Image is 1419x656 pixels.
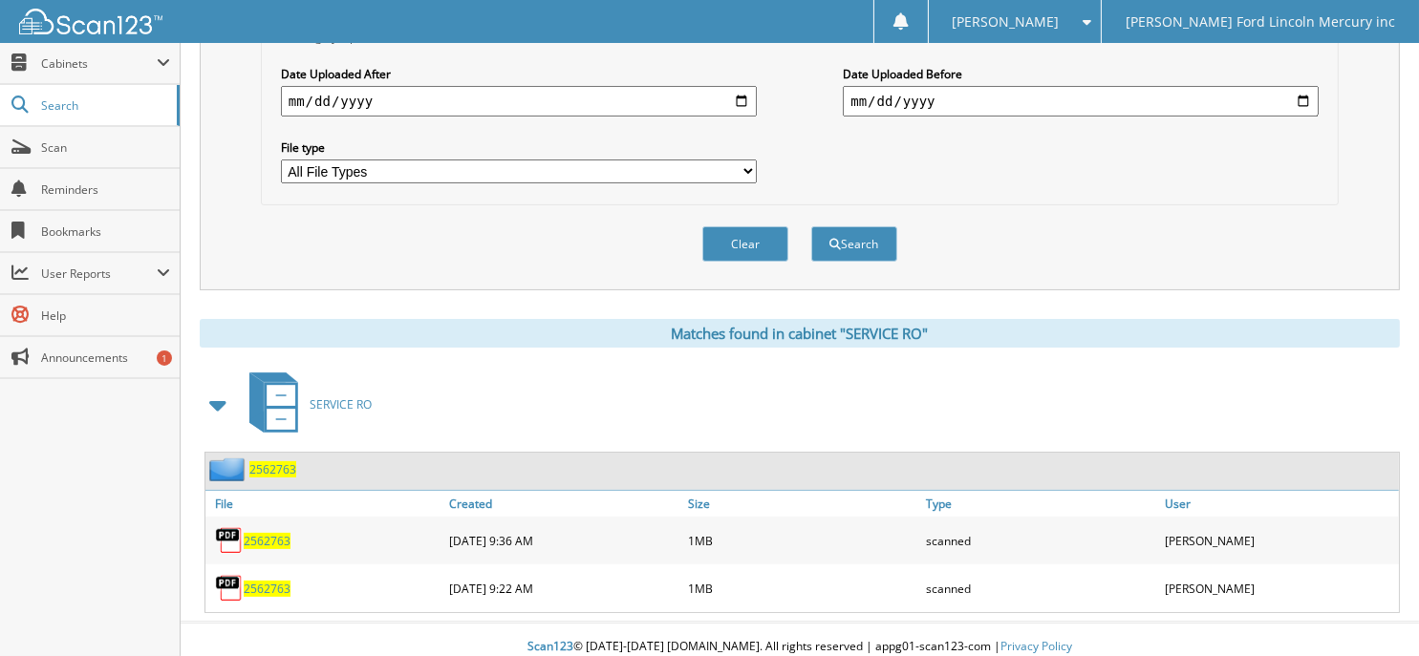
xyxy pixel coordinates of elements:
[41,223,170,240] span: Bookmarks
[281,139,757,156] label: File type
[1126,16,1395,28] span: [PERSON_NAME] Ford Lincoln Mercury inc
[249,461,296,477] a: 2562763
[921,569,1160,607] div: scanned
[238,367,372,442] a: SERVICE RO
[843,66,1319,82] label: Date Uploaded Before
[1323,564,1419,656] iframe: Chat Widget
[41,349,170,366] span: Announcements
[1000,638,1072,654] a: Privacy Policy
[41,139,170,156] span: Scan
[1160,569,1399,607] div: [PERSON_NAME]
[244,533,290,549] a: 2562763
[444,491,683,517] a: Created
[1160,491,1399,517] a: User
[952,16,1059,28] span: [PERSON_NAME]
[281,86,757,116] input: start
[1160,521,1399,560] div: [PERSON_NAME]
[281,66,757,82] label: Date Uploaded After
[200,319,1400,348] div: Matches found in cabinet "SERVICE RO"
[683,521,922,560] div: 1MB
[205,491,444,517] a: File
[921,521,1160,560] div: scanned
[527,638,573,654] span: Scan123
[921,491,1160,517] a: Type
[41,307,170,324] span: Help
[215,574,244,603] img: PDF.png
[209,457,249,481] img: folder2.png
[702,226,788,262] button: Clear
[310,396,372,413] span: SERVICE RO
[41,55,157,72] span: Cabinets
[41,181,170,198] span: Reminders
[215,526,244,555] img: PDF.png
[157,350,172,366] div: 1
[843,86,1319,116] input: end
[811,226,897,262] button: Search
[244,581,290,597] a: 2562763
[683,491,922,517] a: Size
[444,521,683,560] div: [DATE] 9:36 AM
[41,97,167,114] span: Search
[683,569,922,607] div: 1MB
[444,569,683,607] div: [DATE] 9:22 AM
[19,9,162,34] img: scan123-logo-white.svg
[41,265,157,282] span: User Reports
